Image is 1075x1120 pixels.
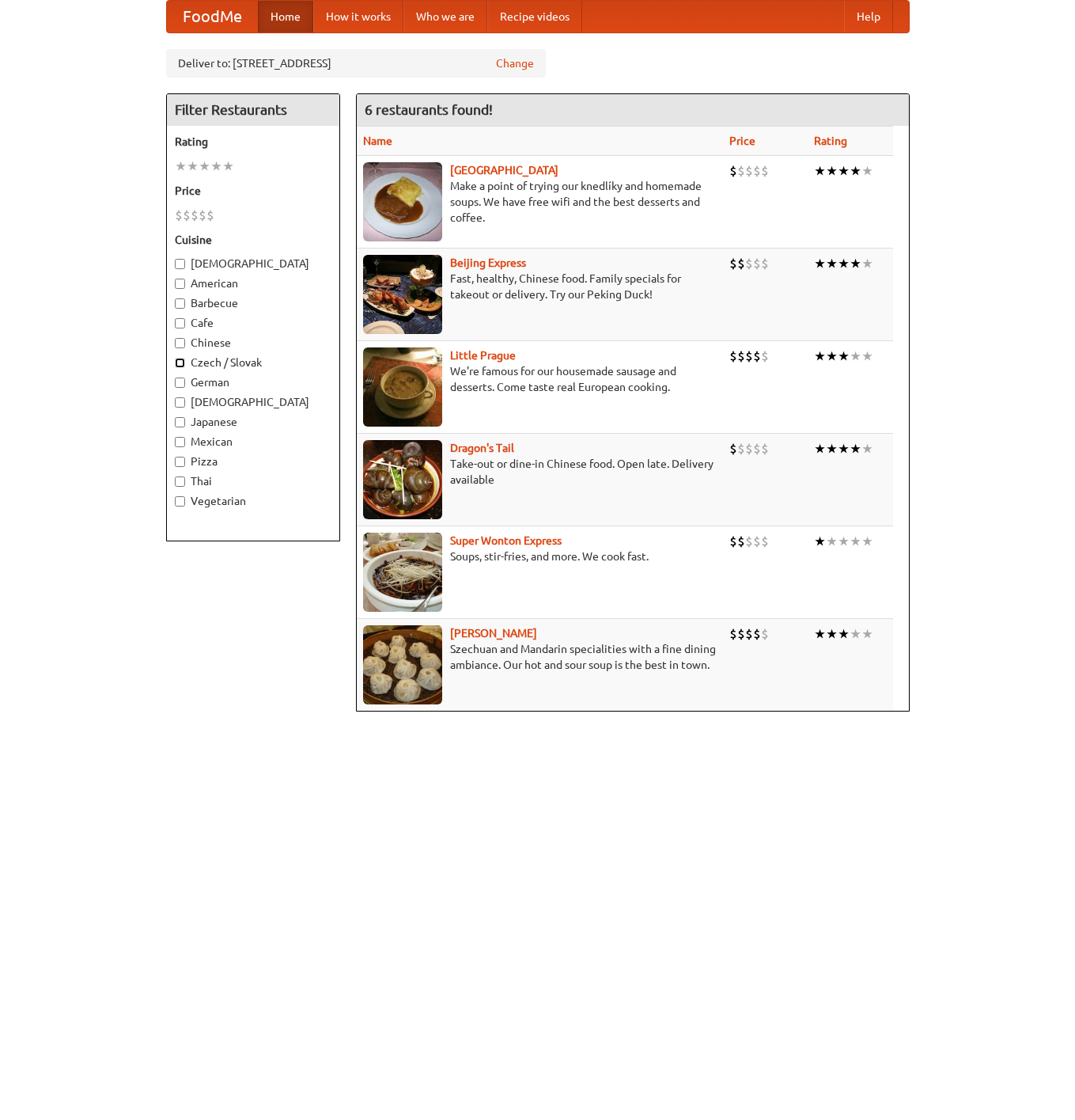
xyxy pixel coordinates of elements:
[175,378,185,388] input: German
[838,533,850,550] li: ★
[761,625,769,643] li: $
[838,347,850,365] li: ★
[761,533,769,550] li: $
[745,255,753,272] li: $
[838,440,850,457] li: ★
[363,162,442,241] img: czechpoint.jpg
[450,534,562,547] a: Super Wonton Express
[450,164,558,177] a: [GEOGRAPHIC_DATA]
[175,457,185,467] input: Pizza
[175,496,185,507] input: Vegetarian
[761,440,769,457] li: $
[737,625,745,643] li: $
[729,533,737,550] li: $
[814,135,847,147] a: Rating
[175,256,331,271] label: [DEMOGRAPHIC_DATA]
[363,255,442,334] img: beijing.jpg
[199,158,210,175] li: ★
[363,641,717,673] p: Szechuan and Mandarin specialities with a fine dining ambiance. Our hot and sour soup is the best...
[737,255,745,272] li: $
[313,1,403,32] a: How it works
[175,493,331,509] label: Vegetarian
[745,533,753,550] li: $
[861,625,873,643] li: ★
[175,476,185,487] input: Thai
[753,440,761,457] li: $
[365,102,493,117] ng-pluralize: 6 restaurants found!
[175,358,185,368] input: Czech / Slovak
[861,255,873,272] li: ★
[745,162,753,180] li: $
[175,394,331,410] label: [DEMOGRAPHIC_DATA]
[175,454,331,469] label: Pizza
[450,442,514,454] a: Dragon's Tail
[826,533,838,550] li: ★
[175,417,185,427] input: Japanese
[861,533,873,550] li: ★
[175,473,331,489] label: Thai
[729,162,737,180] li: $
[175,295,331,311] label: Barbecue
[729,347,737,365] li: $
[183,207,191,224] li: $
[814,347,826,365] li: ★
[753,255,761,272] li: $
[737,533,745,550] li: $
[753,533,761,550] li: $
[761,347,769,365] li: $
[814,440,826,457] li: ★
[450,256,526,269] a: Beijing Express
[745,347,753,365] li: $
[753,625,761,643] li: $
[175,318,185,328] input: Cafe
[737,162,745,180] li: $
[175,335,331,351] label: Chinese
[175,397,185,408] input: [DEMOGRAPHIC_DATA]
[861,347,873,365] li: ★
[753,162,761,180] li: $
[450,349,516,362] b: Little Prague
[737,347,745,365] li: $
[450,627,537,640] a: [PERSON_NAME]
[206,207,214,224] li: $
[363,440,442,519] img: dragon.jpg
[838,625,850,643] li: ★
[363,549,717,564] p: Soups, stir-fries, and more. We cook fast.
[850,255,861,272] li: ★
[838,255,850,272] li: ★
[826,255,838,272] li: ★
[363,625,442,704] img: shandong.jpg
[844,1,893,32] a: Help
[814,255,826,272] li: ★
[826,162,838,180] li: ★
[814,625,826,643] li: ★
[729,625,737,643] li: $
[166,49,546,78] div: Deliver to: [STREET_ADDRESS]
[850,533,861,550] li: ★
[363,456,717,488] p: Take-out or dine-in Chinese food. Open late. Delivery available
[363,178,717,226] p: Make a point of trying our knedlíky and homemade soups. We have free wifi and the best desserts a...
[745,440,753,457] li: $
[761,255,769,272] li: $
[363,135,392,147] a: Name
[175,207,183,224] li: $
[826,440,838,457] li: ★
[175,414,331,430] label: Japanese
[222,158,234,175] li: ★
[861,162,873,180] li: ★
[175,275,331,291] label: American
[826,347,838,365] li: ★
[175,374,331,390] label: German
[729,135,755,147] a: Price
[850,625,861,643] li: ★
[175,158,187,175] li: ★
[850,440,861,457] li: ★
[814,533,826,550] li: ★
[191,207,199,224] li: $
[199,207,206,224] li: $
[814,162,826,180] li: ★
